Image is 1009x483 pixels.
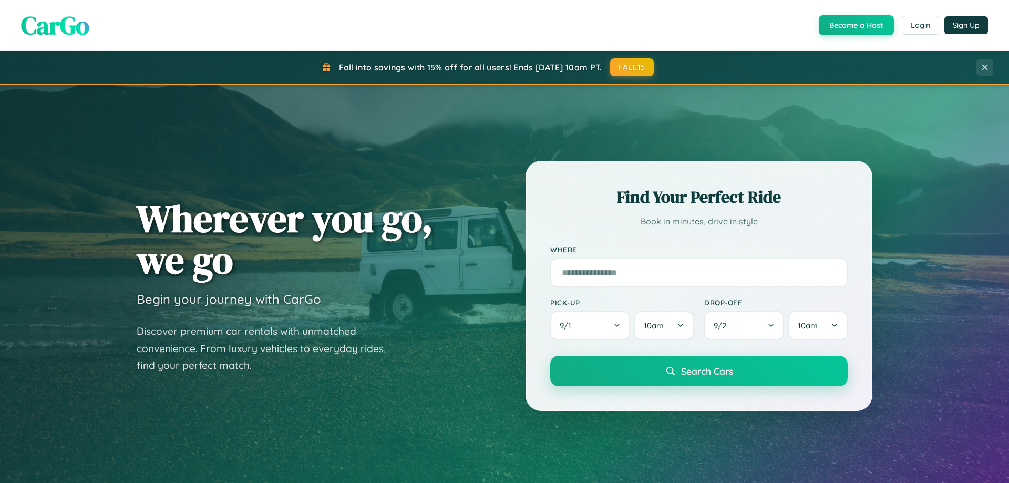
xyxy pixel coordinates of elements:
[819,15,894,35] button: Become a Host
[550,186,848,209] h2: Find Your Perfect Ride
[560,321,576,331] span: 9 / 1
[944,16,988,34] button: Sign Up
[339,62,602,73] span: Fall into savings with 15% off for all users! Ends [DATE] 10am PT.
[137,323,399,374] p: Discover premium car rentals with unmatched convenience. From luxury vehicles to everyday rides, ...
[704,311,784,340] button: 9/2
[610,58,654,76] button: FALL15
[550,311,630,340] button: 9/1
[550,245,848,254] label: Where
[902,16,939,35] button: Login
[788,311,848,340] button: 10am
[550,356,848,386] button: Search Cars
[634,311,694,340] button: 10am
[137,198,433,281] h1: Wherever you go, we go
[704,298,848,307] label: Drop-off
[644,321,664,331] span: 10am
[550,298,694,307] label: Pick-up
[137,291,321,307] h3: Begin your journey with CarGo
[21,8,89,43] span: CarGo
[798,321,818,331] span: 10am
[550,214,848,229] p: Book in minutes, drive in style
[714,321,732,331] span: 9 / 2
[681,365,733,377] span: Search Cars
